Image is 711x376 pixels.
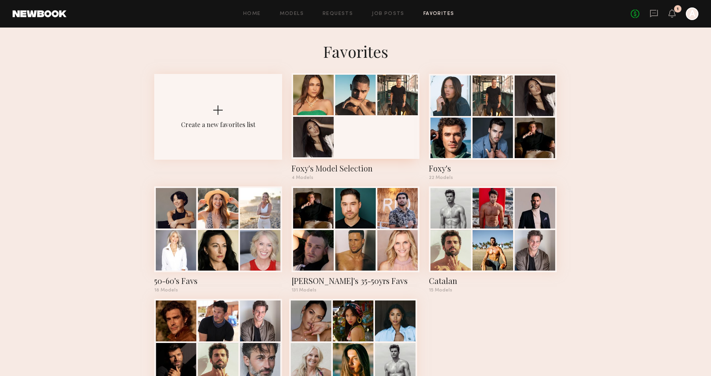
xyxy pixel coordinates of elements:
[292,186,419,293] a: [PERSON_NAME]'s 35-50yrs Favs131 Models
[686,7,698,20] a: A
[292,163,419,174] div: Foxy's Model Selection
[292,74,419,180] a: Foxy's Model Selection4 Models
[280,11,304,17] a: Models
[154,186,282,293] a: 50-60's Favs18 Models
[154,288,282,293] div: 18 Models
[429,186,557,293] a: Catalan15 Models
[429,288,557,293] div: 15 Models
[181,120,255,129] div: Create a new favorites list
[372,11,404,17] a: Job Posts
[677,7,679,11] div: 1
[423,11,454,17] a: Favorites
[154,74,282,186] button: Create a new favorites list
[323,11,353,17] a: Requests
[292,175,419,180] div: 4 Models
[429,74,557,180] a: Foxy's22 Models
[292,288,419,293] div: 131 Models
[243,11,261,17] a: Home
[429,175,557,180] div: 22 Models
[429,163,557,174] div: Foxy's
[292,275,419,286] div: Jen's 35-50yrs Favs
[154,275,282,286] div: 50-60's Favs
[429,275,557,286] div: Catalan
